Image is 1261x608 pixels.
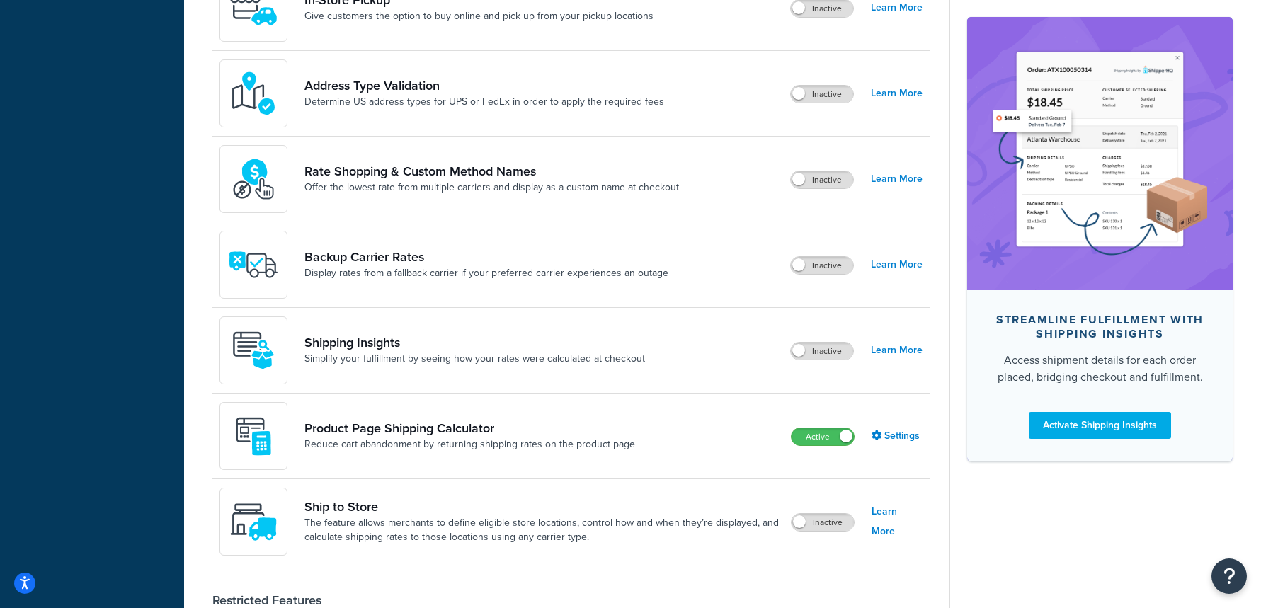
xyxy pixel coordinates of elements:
a: Reduce cart abandonment by returning shipping rates on the product page [304,437,635,452]
a: Learn More [871,255,923,275]
label: Active [792,428,854,445]
label: Inactive [791,86,853,103]
a: Learn More [871,84,923,103]
a: Settings [872,426,923,446]
img: Acw9rhKYsOEjAAAAAElFTkSuQmCC [229,326,278,375]
div: Streamline Fulfillment with Shipping Insights [990,313,1210,341]
a: Learn More [871,340,923,360]
a: Backup Carrier Rates [304,249,668,265]
a: Offer the lowest rate from multiple carriers and display as a custom name at checkout [304,180,679,195]
label: Inactive [791,171,853,188]
img: icon-duo-feat-ship-to-store-7c4d6248.svg [229,497,278,546]
img: +D8d0cXZM7VpdAAAAAElFTkSuQmCC [229,411,278,461]
img: kIG8fy0lQAAAABJRU5ErkJggg== [229,69,278,118]
a: Simplify your fulfillment by seeing how your rates were calculated at checkout [304,352,645,366]
img: icon-duo-feat-backup-carrier-4420b188.png [229,240,278,289]
a: Determine US address types for UPS or FedEx in order to apply the required fees [304,95,664,109]
a: Learn More [871,169,923,189]
a: Rate Shopping & Custom Method Names [304,164,679,179]
a: Ship to Store [304,499,780,515]
a: Address Type Validation [304,78,664,93]
a: Shipping Insights [304,335,645,350]
button: Open Resource Center [1211,558,1247,594]
div: Access shipment details for each order placed, bridging checkout and fulfillment. [990,352,1210,386]
a: Give customers the option to buy online and pick up from your pickup locations [304,9,654,23]
label: Inactive [791,343,853,360]
a: Display rates from a fallback carrier if your preferred carrier experiences an outage [304,266,668,280]
label: Inactive [791,257,853,274]
img: icon-duo-feat-rate-shopping-ecdd8bed.png [229,154,278,204]
a: The feature allows merchants to define eligible store locations, control how and when they’re dis... [304,516,780,544]
img: feature-image-si-e24932ea9b9fcd0ff835db86be1ff8d589347e8876e1638d903ea230a36726be.png [988,38,1211,269]
a: Product Page Shipping Calculator [304,420,635,436]
a: Learn More [872,502,923,541]
a: Activate Shipping Insights [1029,412,1171,439]
div: Restricted Features [212,592,321,608]
label: Inactive [792,514,854,531]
